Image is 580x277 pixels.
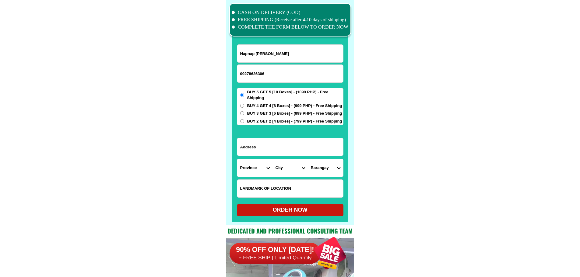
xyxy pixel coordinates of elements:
[232,9,349,16] li: CASH ON DELIVERY (COD)
[230,254,321,261] h6: + FREE SHIP | Limited Quantily
[240,119,244,123] input: BUY 2 GET 2 [4 Boxes] - (799 PHP) - Free Shipping
[226,226,354,235] h2: Dedicated and professional consulting team
[237,159,272,177] select: Select province
[240,93,244,97] input: BUY 5 GET 5 [10 Boxes] - (1099 PHP) - Free Shipping
[232,23,349,31] li: COMPLETE THE FORM BELOW TO ORDER NOW
[237,206,343,214] div: ORDER NOW
[240,111,244,115] input: BUY 3 GET 3 [6 Boxes] - (899 PHP) - Free Shipping
[308,159,343,177] select: Select commune
[237,45,343,62] input: Input full_name
[247,103,342,109] span: BUY 4 GET 4 [8 Boxes] - (999 PHP) - Free Shipping
[232,16,349,23] li: FREE SHIPPING (Receive after 4-10 days of shipping)
[237,180,343,197] input: Input LANDMARKOFLOCATION
[247,89,343,101] span: BUY 5 GET 5 [10 Boxes] - (1099 PHP) - Free Shipping
[237,138,343,156] input: Input address
[247,110,342,116] span: BUY 3 GET 3 [6 Boxes] - (899 PHP) - Free Shipping
[230,245,321,254] h6: 90% OFF ONLY [DATE]!
[247,118,342,124] span: BUY 2 GET 2 [4 Boxes] - (799 PHP) - Free Shipping
[272,159,308,177] select: Select district
[237,65,343,82] input: Input phone_number
[240,104,244,108] input: BUY 4 GET 4 [8 Boxes] - (999 PHP) - Free Shipping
